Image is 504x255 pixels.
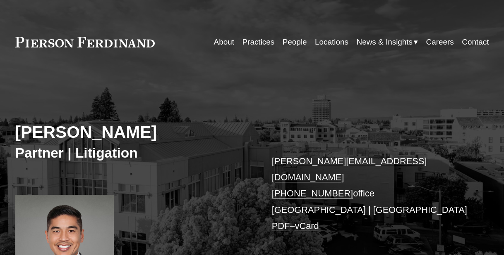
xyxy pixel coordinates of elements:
[15,144,252,162] h3: Partner | Litigation
[15,122,252,142] h2: [PERSON_NAME]
[315,35,348,50] a: Locations
[214,35,234,50] a: About
[283,35,307,50] a: People
[357,35,418,50] a: folder dropdown
[272,221,290,231] a: PDF
[462,35,489,50] a: Contact
[295,221,319,231] a: vCard
[357,35,413,49] span: News & Insights
[242,35,275,50] a: Practices
[272,188,353,198] a: [PHONE_NUMBER]
[272,153,469,234] p: office [GEOGRAPHIC_DATA] | [GEOGRAPHIC_DATA] –
[272,156,427,182] a: [PERSON_NAME][EMAIL_ADDRESS][DOMAIN_NAME]
[426,35,454,50] a: Careers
